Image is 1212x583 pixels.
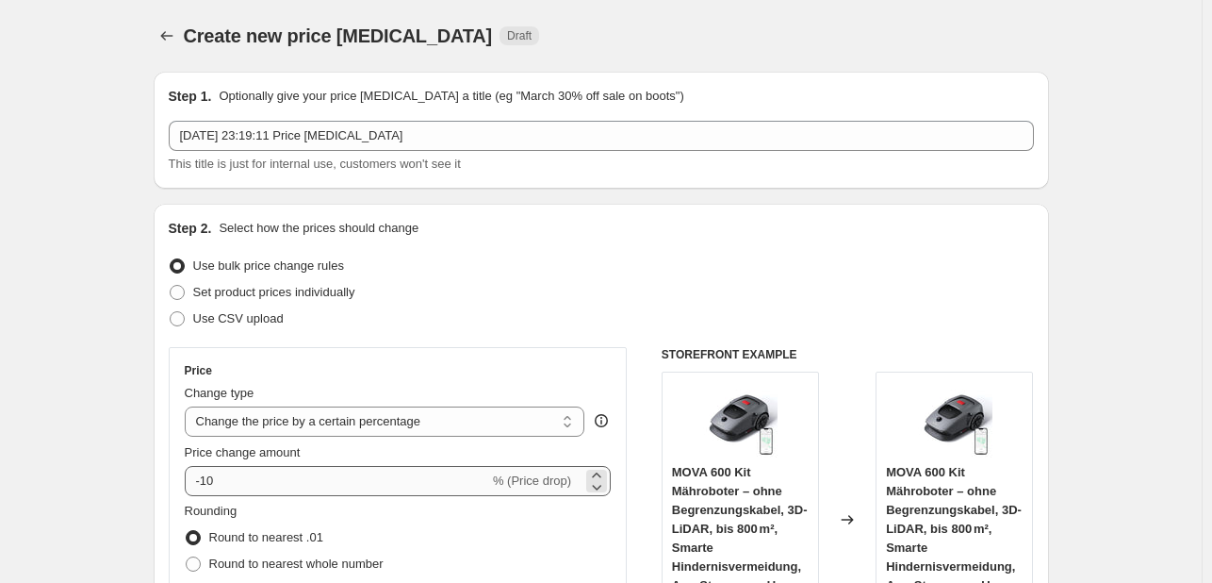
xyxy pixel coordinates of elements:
[507,28,532,43] span: Draft
[185,466,489,496] input: -15
[702,382,778,458] img: 71mYkf1J07L_80x.jpg
[185,445,301,459] span: Price change amount
[169,219,212,238] h2: Step 2.
[184,25,493,46] span: Create new price [MEDICAL_DATA]
[169,87,212,106] h2: Step 1.
[169,157,461,171] span: This title is just for internal use, customers won't see it
[219,219,418,238] p: Select how the prices should change
[592,411,611,430] div: help
[219,87,683,106] p: Optionally give your price [MEDICAL_DATA] a title (eg "March 30% off sale on boots")
[193,285,355,299] span: Set product prices individually
[493,474,571,488] span: % (Price drop)
[185,386,254,400] span: Change type
[185,363,212,378] h3: Price
[917,382,992,458] img: 71mYkf1J07L_80x.jpg
[169,121,1034,151] input: 30% off holiday sale
[185,504,237,518] span: Rounding
[662,347,1034,362] h6: STOREFRONT EXAMPLE
[209,530,323,544] span: Round to nearest .01
[209,557,384,571] span: Round to nearest whole number
[154,23,180,49] button: Price change jobs
[193,311,284,325] span: Use CSV upload
[193,258,344,273] span: Use bulk price change rules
